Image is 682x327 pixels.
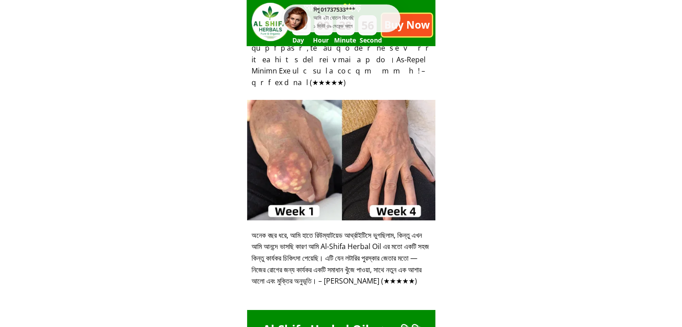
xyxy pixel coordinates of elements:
div: ১ মিনিট ৩৯ সেকেন্ড আগে [313,22,352,30]
div: অনেক বছর ধরে, আমি হাতে রিউম্যাটয়েড আর্থ্রাইটিসে ভুগছিলাম, কিন্তু এখন আমি আনন্দে ভাসছি কারণ আমি A... [252,230,431,287]
div: দিপু 01737533*** [313,7,398,14]
div: আমি ২টা বোতল কিনেছি [313,14,398,22]
h3: Day Hour Minute Second [292,35,416,45]
p: Buy Now [382,14,432,36]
